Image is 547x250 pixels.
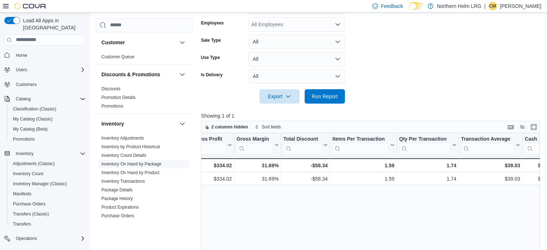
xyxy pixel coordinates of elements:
[101,170,159,175] a: Inventory On Hand by Product
[10,115,56,123] a: My Catalog (Classic)
[518,123,527,131] button: Display options
[13,211,49,217] span: Transfers (Classic)
[13,51,86,60] span: Home
[10,135,38,144] a: Promotions
[101,135,144,141] span: Inventory Adjustments
[500,2,541,10] p: [PERSON_NAME]
[1,233,88,244] button: Operations
[236,136,278,154] button: Gross Margin
[399,161,456,170] div: 1.74
[461,136,514,142] div: Transaction Average
[101,153,146,158] span: Inventory Count Details
[101,136,144,141] a: Inventory Adjustments
[101,54,134,59] a: Customer Queue
[13,161,55,167] span: Adjustments (Classic)
[332,136,389,142] div: Items Per Transaction
[305,89,345,104] button: Run Report
[101,54,134,60] span: Customer Queue
[1,50,88,60] button: Home
[332,174,395,183] div: 1.59
[332,136,389,154] div: Items Per Transaction
[101,71,160,78] h3: Discounts & Promotions
[506,123,515,131] button: Keyboard shortcuts
[201,20,224,26] label: Employees
[283,174,328,183] div: -$58.34
[399,174,456,183] div: 1.74
[101,86,120,92] span: Discounts
[13,136,35,142] span: Promotions
[237,174,279,183] div: 31.69%
[13,191,31,197] span: Manifests
[283,136,328,154] button: Total Discount
[193,136,226,142] div: Gross Profit
[13,65,30,74] button: Users
[13,234,40,243] button: Operations
[10,190,34,198] a: Manifests
[101,103,123,109] span: Promotions
[193,161,232,170] div: $334.02
[101,196,133,201] a: Package History
[10,190,86,198] span: Manifests
[7,114,88,124] button: My Catalog (Classic)
[101,86,120,91] a: Discounts
[96,53,192,64] div: Customer
[178,38,187,47] button: Customer
[201,37,221,43] label: Sale Type
[13,201,46,207] span: Purchase Orders
[10,200,86,208] span: Purchase Orders
[409,2,424,10] input: Dark Mode
[193,136,232,154] button: Gross Profit
[193,136,226,154] div: Gross Profit
[484,2,486,10] p: |
[101,179,145,184] a: Inventory Transactions
[201,123,251,131] button: 2 columns hidden
[101,144,160,150] span: Inventory by Product Historical
[13,234,86,243] span: Operations
[101,120,177,127] button: Inventory
[7,199,88,209] button: Purchase Orders
[16,96,31,102] span: Catalog
[13,80,86,89] span: Customers
[7,159,88,169] button: Adjustments (Classic)
[193,174,232,183] div: $334.02
[10,200,49,208] a: Purchase Orders
[10,135,86,144] span: Promotions
[13,149,36,158] button: Inventory
[96,85,192,113] div: Discounts & Promotions
[101,178,145,184] span: Inventory Transactions
[101,205,139,210] a: Product Expirations
[101,162,161,167] a: Inventory On Hand by Package
[10,115,86,123] span: My Catalog (Classic)
[10,210,86,218] span: Transfers (Classic)
[259,89,300,104] button: Export
[101,144,160,149] a: Inventory by Product Historical
[10,220,34,228] a: Transfers
[10,169,46,178] a: Inventory Count
[10,125,86,133] span: My Catalog (Beta)
[13,221,31,227] span: Transfers
[7,169,88,179] button: Inventory Count
[101,104,123,109] a: Promotions
[101,153,146,158] a: Inventory Count Details
[13,171,44,177] span: Inventory Count
[13,116,53,122] span: My Catalog (Classic)
[332,136,395,154] button: Items Per Transaction
[249,52,345,66] button: All
[13,106,56,112] span: Classification (Classic)
[13,181,67,187] span: Inventory Manager (Classic)
[399,136,456,154] button: Qty Per Transaction
[7,209,88,219] button: Transfers (Classic)
[489,2,496,10] span: CM
[7,189,88,199] button: Manifests
[211,124,248,130] span: 2 columns hidden
[7,179,88,189] button: Inventory Manager (Classic)
[236,161,278,170] div: 31.69%
[10,105,59,113] a: Classification (Classic)
[14,3,47,10] img: Cova
[252,123,284,131] button: Sort fields
[20,17,86,31] span: Load All Apps in [GEOGRAPHIC_DATA]
[10,179,86,188] span: Inventory Manager (Classic)
[461,136,520,154] button: Transaction Average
